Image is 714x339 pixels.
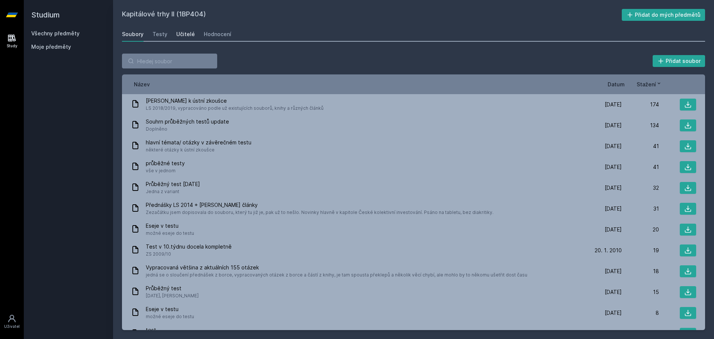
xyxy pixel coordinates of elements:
span: [DATE] [605,163,622,171]
div: 19 [622,247,659,254]
span: možné eseje do testu [146,230,194,237]
a: Všechny předměty [31,30,80,36]
span: [DATE] [605,101,622,108]
span: Stažení [637,80,656,88]
span: Zezačátku jsem dopisovala do souboru, který tu již je, pak už to nešlo. Novinky hlavně v kapitole... [146,209,493,216]
span: ZS 2009/10 [146,250,232,258]
button: Stažení [637,80,662,88]
button: Přidat do mých předmětů [622,9,705,21]
span: [DATE] [605,122,622,129]
span: průběžné testy [146,160,185,167]
div: Hodnocení [204,31,231,38]
div: 41 [622,163,659,171]
div: 134 [622,122,659,129]
span: [DATE] [605,205,622,212]
button: Přidat soubor [653,55,705,67]
span: [DATE] [605,309,622,317]
span: [DATE] [605,268,622,275]
span: [DATE], [PERSON_NAME] [146,292,199,300]
span: [DATE] [605,226,622,233]
div: Study [7,43,17,49]
a: Učitelé [176,27,195,42]
a: Soubory [122,27,144,42]
div: 15 [622,288,659,296]
span: Průběžný test [DATE] [146,180,200,188]
span: Doplněno [146,125,229,133]
div: Učitelé [176,31,195,38]
div: Testy [152,31,167,38]
span: [PERSON_NAME] k ústní zkoušce [146,97,324,105]
div: 20 [622,226,659,233]
span: vše v jednom [146,167,185,175]
a: Uživatel [1,310,22,333]
span: Moje předměty [31,43,71,51]
span: [DATE] [605,143,622,150]
div: 174 [622,101,659,108]
span: Test v 10.týdnu docela kompletně [146,243,232,250]
span: jedná se o sloučení přednášek z borce, vypracovaných otázek z borce a částí z knihy, je tam spous... [146,271,527,279]
div: Uživatel [4,324,20,329]
div: 31 [622,205,659,212]
div: Soubory [122,31,144,38]
span: [DATE] [605,288,622,296]
span: Vypracovaná většina z aktuálních 155 otázek [146,264,527,271]
span: Přednášky LS 2014 + [PERSON_NAME] články [146,201,493,209]
div: 41 [622,143,659,150]
span: některé otázky k ústní zkoušce [146,146,251,154]
span: Souhrn průběžných testů update [146,118,229,125]
button: Datum [608,80,625,88]
span: Eseje v testu [146,222,194,230]
span: Eseje v testu [146,306,194,313]
a: Testy [152,27,167,42]
div: 32 [622,184,659,192]
span: [DATE] [605,184,622,192]
a: Hodnocení [204,27,231,42]
div: 18 [622,268,659,275]
span: hlavní témata/ otázky v závěrečném testu [146,139,251,146]
span: Jedna z variant [146,188,200,195]
input: Hledej soubor [122,54,217,68]
span: LS 2018/2019, vypracováno podle už existujících souborů, knihy a různých článků [146,105,324,112]
button: Název [134,80,150,88]
span: možné eseje do testu [146,313,194,320]
span: test [146,326,156,334]
div: 8 [622,309,659,317]
h2: Kapitálové trhy II (1BP404) [122,9,622,21]
span: Průběžný test [146,285,199,292]
span: 20. 1. 2010 [595,247,622,254]
a: Study [1,30,22,52]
